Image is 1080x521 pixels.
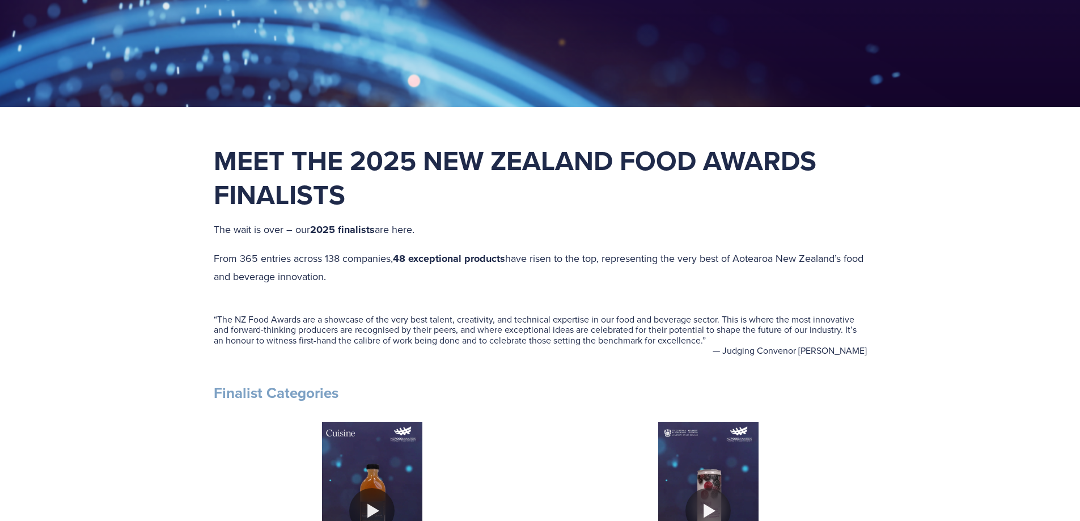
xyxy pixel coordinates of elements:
[214,345,867,355] figcaption: — Judging Convenor [PERSON_NAME]
[214,313,217,325] span: “
[214,249,867,286] p: From 365 entries across 138 companies, have risen to the top, representing the very best of Aotea...
[310,222,375,237] strong: 2025 finalists
[214,382,338,404] strong: Finalist Categories
[702,334,706,346] span: ”
[214,314,867,345] blockquote: The NZ Food Awards are a showcase of the very best talent, creativity, and technical expertise in...
[214,141,823,214] strong: Meet the 2025 New Zealand Food Awards Finalists
[214,221,867,239] p: The wait is over – our are here.
[393,251,505,266] strong: 48 exceptional products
